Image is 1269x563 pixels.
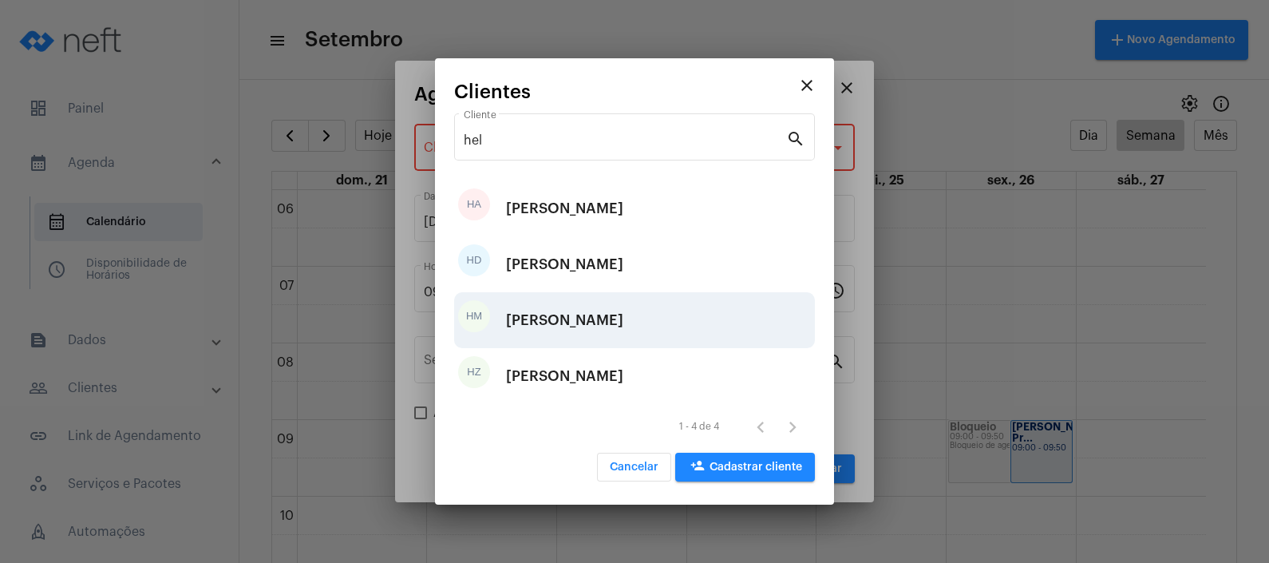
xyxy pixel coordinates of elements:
[454,81,531,102] span: Clientes
[679,422,719,432] div: 1 - 4 de 4
[506,352,623,400] div: [PERSON_NAME]
[777,410,808,442] button: Próxima página
[506,240,623,288] div: [PERSON_NAME]
[675,453,815,482] button: Cadastrar cliente
[464,133,786,148] input: Pesquisar cliente
[745,410,777,442] button: Página anterior
[458,356,490,388] div: HZ
[597,453,671,482] button: Cancelar
[506,184,623,232] div: [PERSON_NAME]
[786,129,805,148] mat-icon: search
[688,462,802,473] span: Cadastrar cliente
[506,296,623,344] div: [PERSON_NAME]
[797,76,816,95] mat-icon: close
[688,458,707,478] mat-icon: person_add
[458,188,490,220] div: HA
[458,300,490,332] div: HM
[610,462,658,473] span: Cancelar
[458,244,490,276] div: HD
